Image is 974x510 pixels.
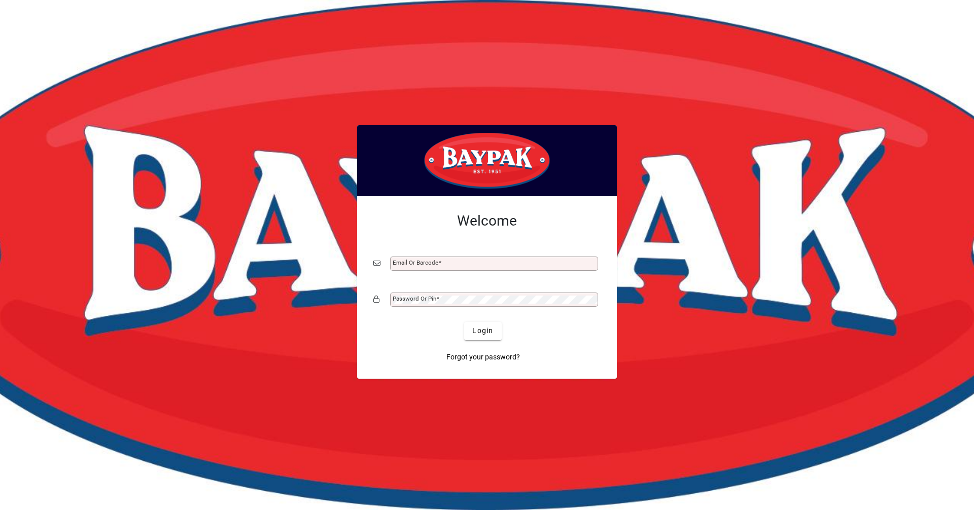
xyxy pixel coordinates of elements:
[373,212,601,230] h2: Welcome
[446,352,520,362] span: Forgot your password?
[472,325,493,336] span: Login
[464,322,501,340] button: Login
[393,295,436,302] mat-label: Password or Pin
[442,348,524,367] a: Forgot your password?
[393,259,438,266] mat-label: Email or Barcode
